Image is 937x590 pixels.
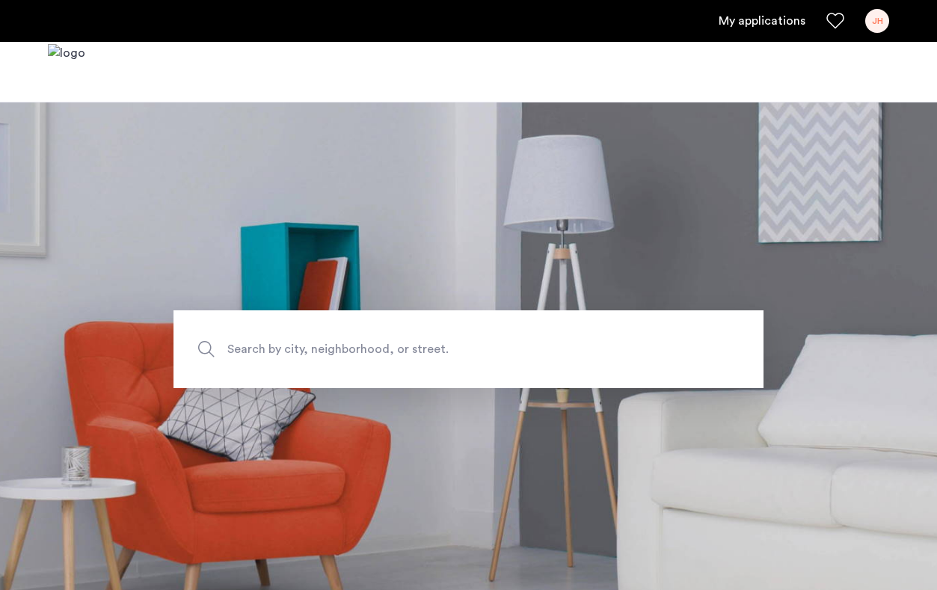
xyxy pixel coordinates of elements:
div: JH [865,9,889,33]
a: Cazamio logo [48,44,85,100]
a: My application [719,12,805,30]
a: Favorites [826,12,844,30]
img: logo [48,44,85,100]
input: Apartment Search [173,310,764,388]
span: Search by city, neighborhood, or street. [227,339,640,359]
